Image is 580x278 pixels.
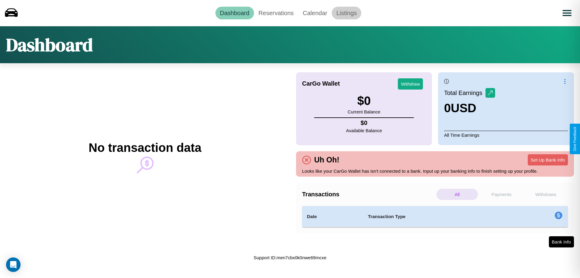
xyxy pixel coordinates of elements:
h2: No transaction data [89,141,201,155]
p: Current Balance [348,108,380,116]
h4: Date [307,213,358,220]
h4: Transaction Type [368,213,505,220]
button: Open menu [559,5,575,21]
a: Dashboard [215,7,254,19]
h4: $ 0 [346,119,382,126]
h3: 0 USD [444,101,495,115]
h4: Uh Oh! [311,155,342,164]
p: Looks like your CarGo Wallet has isn't connected to a bank. Input up your banking info to finish ... [302,167,568,175]
a: Listings [332,7,361,19]
p: All Time Earnings [444,131,568,139]
table: simple table [302,206,568,227]
h4: Transactions [302,191,435,198]
a: Reservations [254,7,298,19]
p: Payments [481,189,522,200]
button: Set Up Bank Info [528,154,568,165]
p: Total Earnings [444,87,485,98]
a: Calendar [298,7,332,19]
p: Support ID: men7cbx0k0nwe69mcxe [254,253,327,262]
p: Withdraws [525,189,566,200]
div: Open Intercom Messenger [6,257,21,272]
h1: Dashboard [6,32,93,57]
p: Available Balance [346,126,382,135]
button: Withdraw [398,78,423,90]
button: Bank Info [549,236,574,247]
div: Give Feedback [573,127,577,151]
p: All [437,189,478,200]
h3: $ 0 [348,94,380,108]
h4: CarGo Wallet [302,80,340,87]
